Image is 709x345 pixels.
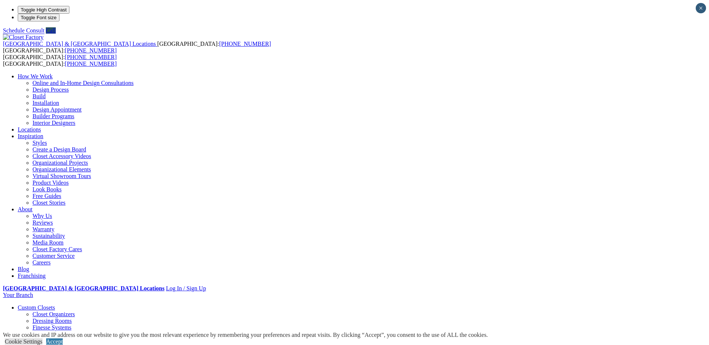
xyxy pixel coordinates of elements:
[219,41,271,47] a: [PHONE_NUMBER]
[65,61,117,67] a: [PHONE_NUMBER]
[3,41,157,47] a: [GEOGRAPHIC_DATA] & [GEOGRAPHIC_DATA] Locations
[3,285,164,291] a: [GEOGRAPHIC_DATA] & [GEOGRAPHIC_DATA] Locations
[32,199,65,206] a: Closet Stories
[32,100,59,106] a: Installation
[32,219,53,226] a: Reviews
[32,113,74,119] a: Builder Programs
[32,193,61,199] a: Free Guides
[32,239,64,246] a: Media Room
[32,180,69,186] a: Product Videos
[32,153,91,159] a: Closet Accessory Videos
[32,318,72,324] a: Dressing Rooms
[21,15,56,20] span: Toggle Font size
[32,120,75,126] a: Interior Designers
[32,226,54,232] a: Warranty
[32,166,91,172] a: Organizational Elements
[32,246,82,252] a: Closet Factory Cares
[18,266,29,272] a: Blog
[3,292,33,298] a: Your Branch
[3,332,488,338] div: We use cookies and IP address on our website to give you the most relevant experience by remember...
[696,3,706,13] button: Close
[32,233,65,239] a: Sustainability
[18,304,55,311] a: Custom Closets
[18,6,69,14] button: Toggle High Contrast
[5,338,42,345] a: Cookie Settings
[18,273,46,279] a: Franchising
[18,206,32,212] a: About
[18,73,53,79] a: How We Work
[32,86,69,93] a: Design Process
[18,133,43,139] a: Inspiration
[18,126,41,133] a: Locations
[32,106,82,113] a: Design Appointment
[65,54,117,60] a: [PHONE_NUMBER]
[65,47,117,54] a: [PHONE_NUMBER]
[32,331,73,337] a: Reach-in Closets
[32,324,71,331] a: Finesse Systems
[32,140,47,146] a: Styles
[21,7,66,13] span: Toggle High Contrast
[32,311,75,317] a: Closet Organizers
[32,213,52,219] a: Why Us
[32,146,86,153] a: Create a Design Board
[46,27,56,34] a: Call
[166,285,206,291] a: Log In / Sign Up
[3,54,117,67] span: [GEOGRAPHIC_DATA]: [GEOGRAPHIC_DATA]:
[32,259,51,266] a: Careers
[32,160,88,166] a: Organizational Projects
[3,34,44,41] img: Closet Factory
[32,173,91,179] a: Virtual Showroom Tours
[3,41,271,54] span: [GEOGRAPHIC_DATA]: [GEOGRAPHIC_DATA]:
[32,93,46,99] a: Build
[46,338,63,345] a: Accept
[32,80,134,86] a: Online and In-Home Design Consultations
[32,253,75,259] a: Customer Service
[18,14,59,21] button: Toggle Font size
[3,27,44,34] a: Schedule Consult
[3,41,156,47] span: [GEOGRAPHIC_DATA] & [GEOGRAPHIC_DATA] Locations
[32,186,62,192] a: Look Books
